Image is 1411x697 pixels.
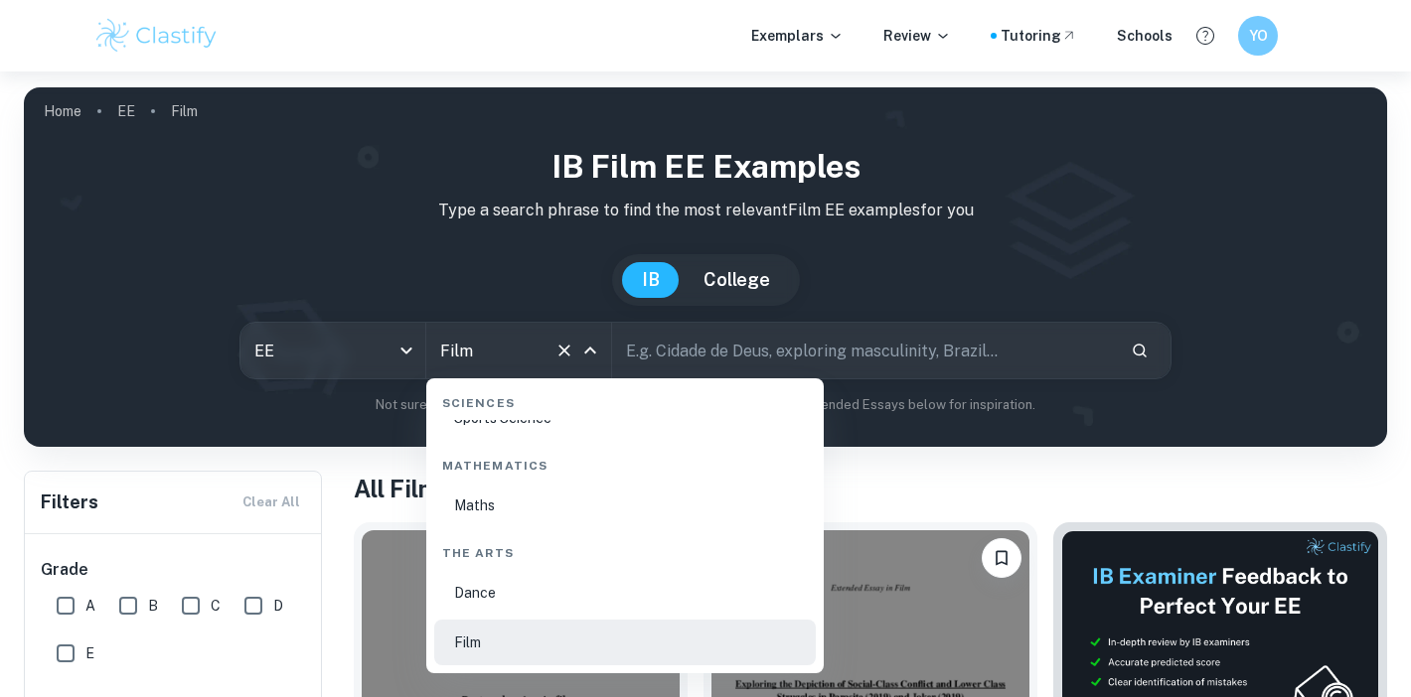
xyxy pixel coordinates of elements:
div: The Arts [434,528,816,570]
span: E [85,642,94,664]
a: EE [117,97,135,125]
div: Sciences [434,378,816,420]
a: Home [44,97,81,125]
button: Search [1123,334,1157,367]
button: Close [576,337,604,364]
span: A [85,595,95,617]
p: Review [883,25,951,47]
img: profile cover [24,87,1387,447]
button: IB [622,262,680,298]
span: D [273,595,283,617]
button: Bookmark [982,538,1021,578]
li: Maths [434,483,816,528]
button: College [684,262,790,298]
h6: YO [1247,25,1270,47]
span: C [211,595,221,617]
button: Help and Feedback [1188,19,1222,53]
h1: IB Film EE examples [40,143,1371,191]
button: Clear [550,337,578,364]
li: Dance [434,570,816,616]
input: E.g. Cidade de Deus, exploring masculinity, Brazil... [612,323,1115,378]
li: Film [434,620,816,665]
button: YO [1238,16,1278,56]
h1: All Film EE Examples [354,471,1387,506]
div: EE [240,323,425,378]
p: Exemplars [751,25,844,47]
p: Type a search phrase to find the most relevant Film EE examples for you [40,199,1371,222]
p: Film [171,100,198,122]
div: Mathematics [434,441,816,483]
p: Not sure what to search for? You can always look through our example Extended Essays below for in... [40,395,1371,415]
h6: Grade [41,558,307,582]
a: Tutoring [1001,25,1077,47]
a: Schools [1117,25,1173,47]
img: Clastify logo [93,16,220,56]
span: B [148,595,158,617]
h6: Filters [41,488,98,516]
